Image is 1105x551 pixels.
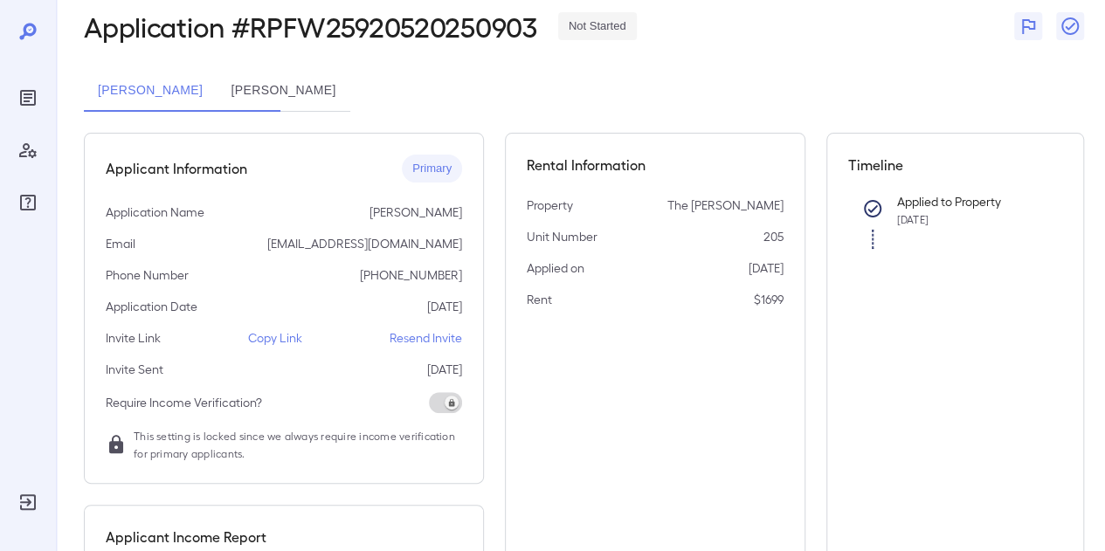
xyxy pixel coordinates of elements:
p: Application Name [106,203,204,221]
span: This setting is locked since we always require income verification for primary applicants. [134,427,462,462]
p: Phone Number [106,266,189,284]
p: Resend Invite [390,329,462,347]
div: Reports [14,84,42,112]
p: Application Date [106,298,197,315]
h5: Applicant Income Report [106,527,266,548]
p: 205 [763,228,784,245]
p: Rent [527,291,552,308]
p: [DATE] [749,259,784,277]
span: Primary [402,161,462,177]
h5: Timeline [848,155,1063,176]
p: [PERSON_NAME] [369,203,462,221]
p: Unit Number [527,228,597,245]
button: [PERSON_NAME] [84,70,217,112]
h5: Applicant Information [106,158,247,179]
p: [EMAIL_ADDRESS][DOMAIN_NAME] [267,235,462,252]
p: The [PERSON_NAME] [667,196,784,214]
div: FAQ [14,189,42,217]
p: $1699 [754,291,784,308]
p: Applied on [527,259,584,277]
span: [DATE] [897,213,929,225]
button: Flag Report [1014,12,1042,40]
div: Manage Users [14,136,42,164]
button: [PERSON_NAME] [217,70,349,112]
p: Applied to Property [897,193,1035,210]
p: Require Income Verification? [106,394,262,411]
h5: Rental Information [527,155,784,176]
span: Not Started [558,18,637,35]
p: Invite Link [106,329,161,347]
p: Email [106,235,135,252]
div: Log Out [14,488,42,516]
p: [DATE] [427,361,462,378]
p: [PHONE_NUMBER] [360,266,462,284]
button: Close Report [1056,12,1084,40]
p: Invite Sent [106,361,163,378]
h2: Application # RPFW25920520250903 [84,10,537,42]
p: Copy Link [248,329,302,347]
p: [DATE] [427,298,462,315]
p: Property [527,196,573,214]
